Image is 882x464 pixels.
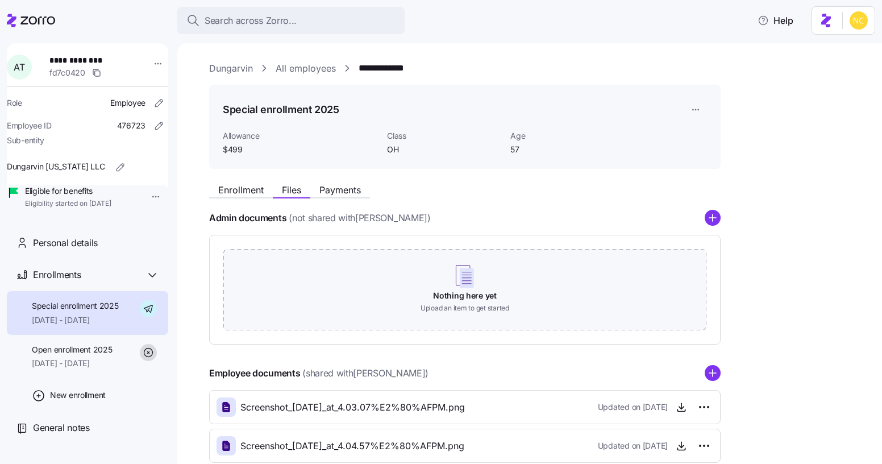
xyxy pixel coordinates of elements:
span: General notes [33,421,90,435]
span: Personal details [33,236,98,250]
span: Search across Zorro... [205,14,297,28]
span: $499 [223,144,378,155]
h4: Employee documents [209,367,300,380]
span: Screenshot_[DATE]_at_4.04.57%E2%80%AFPM.png [240,439,464,453]
span: A T [14,63,24,72]
svg: add icon [705,210,721,226]
span: [DATE] - [DATE] [32,314,119,326]
a: Dungarvin [209,61,253,76]
a: All employees [276,61,336,76]
span: Screenshot_[DATE]_at_4.03.07%E2%80%AFPM.png [240,400,465,415]
span: Updated on [DATE] [598,440,668,451]
span: Class [387,130,501,142]
h1: Special enrollment 2025 [223,102,339,117]
span: Sub-entity [7,135,44,146]
span: Eligible for benefits [25,185,111,197]
span: (not shared with [PERSON_NAME] ) [289,211,430,225]
span: Special enrollment 2025 [32,300,119,312]
span: [DATE] - [DATE] [32,358,112,369]
span: Employee ID [7,120,52,131]
span: Enrollments [33,268,81,282]
button: Search across Zorro... [177,7,405,34]
span: Allowance [223,130,378,142]
span: Open enrollment 2025 [32,344,112,355]
span: Dungarvin [US_STATE] LLC [7,161,105,172]
span: 476723 [117,120,145,131]
h4: Admin documents [209,212,286,225]
span: fd7c0420 [49,67,85,78]
span: OH [387,144,501,155]
span: 57 [510,144,625,155]
span: Files [282,185,301,194]
span: Payments [319,185,361,194]
span: Help [758,14,793,27]
span: Enrollment [218,185,264,194]
span: Eligibility started on [DATE] [25,199,111,209]
span: New enrollment [50,390,106,401]
span: Age [510,130,625,142]
svg: add icon [705,365,721,381]
span: (shared with [PERSON_NAME] ) [302,366,428,380]
span: Role [7,97,22,109]
button: Help [748,9,802,32]
img: e03b911e832a6112bf72643c5874f8d8 [850,11,868,30]
span: Employee [110,97,145,109]
span: Updated on [DATE] [598,401,668,413]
